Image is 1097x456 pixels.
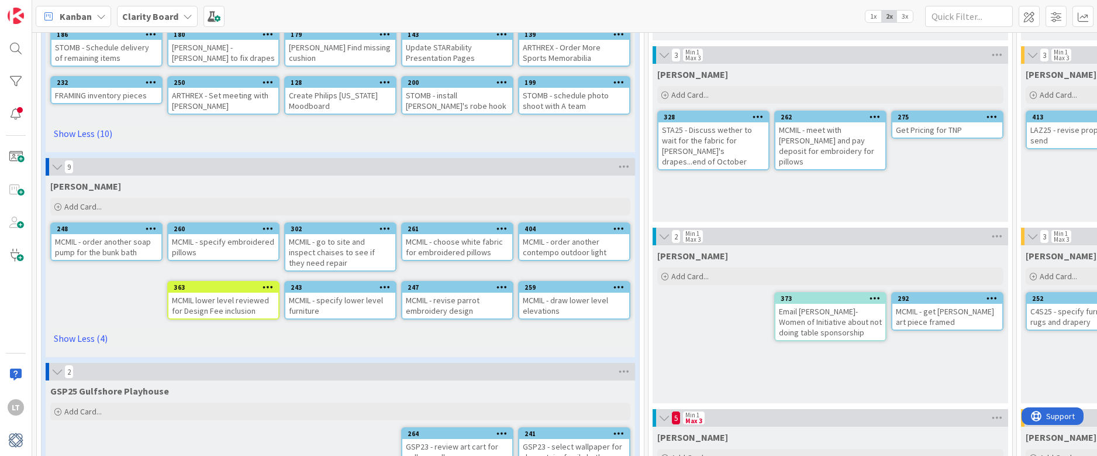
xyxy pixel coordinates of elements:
span: 3 [671,48,681,62]
span: Lisa T. [1026,68,1096,80]
a: Show Less (10) [50,124,630,143]
div: 275 [892,112,1002,122]
a: 262MCMIL - meet with [PERSON_NAME] and pay deposit for embroidery for pillows [774,111,886,170]
a: 259MCMIL - draw lower level elevations [518,281,630,320]
a: 180[PERSON_NAME] - [PERSON_NAME] to fix drapes [167,28,280,67]
div: 247 [402,282,512,293]
div: 404 [519,224,629,234]
div: MCMIL - get [PERSON_NAME] art piece framed [892,304,1002,330]
div: 373 [775,293,885,304]
div: Max 3 [685,236,701,242]
div: 128 [291,78,395,87]
div: MCMIL lower level reviewed for Design Fee inclusion [168,293,278,318]
div: 261 [408,225,512,233]
div: MCMIL - specify embroidered pillows [168,234,278,260]
div: 247 [408,283,512,292]
a: 292MCMIL - get [PERSON_NAME] art piece framed [891,292,1003,331]
a: 261MCMIL - choose white fabric for embroidered pillows [401,222,513,261]
span: Hannah [1026,431,1096,443]
b: Clarity Board [122,11,178,22]
a: Show Less (4) [50,329,630,348]
div: 179 [291,30,395,39]
div: 179[PERSON_NAME] Find missing cushion [285,29,395,66]
div: 139 [525,30,629,39]
a: 186STOMB - Schedule delivery of remaining items [50,28,163,67]
div: STA25 - Discuss wether to wait for the fabric for [PERSON_NAME]'s drapes...end of October [658,122,768,169]
div: MCMIL - choose white fabric for embroidered pillows [402,234,512,260]
div: 373Email [PERSON_NAME]- Women of Initiative about not doing table sponsorship [775,293,885,340]
span: Lisa K. [1026,250,1096,262]
div: 241 [519,428,629,439]
a: 373Email [PERSON_NAME]- Women of Initiative about not doing table sponsorship [774,292,886,341]
div: Min 1 [685,412,699,418]
span: 3 [1040,229,1049,244]
div: MCMIL - go to site and inspect chaises to see if they need repair [285,234,395,270]
a: 128Create Philips [US_STATE] Moodboard [284,76,396,115]
a: 248MCMIL - order another soap pump for the bunk bath [50,222,163,261]
div: 232FRAMING inventory pieces [51,77,161,103]
div: 259 [525,283,629,292]
div: 139ARTHREX - Order More Sports Memorabilia [519,29,629,66]
div: 260 [168,224,278,234]
div: 262 [781,113,885,121]
a: 260MCMIL - specify embroidered pillows [167,222,280,261]
div: 363 [168,282,278,293]
div: 180[PERSON_NAME] - [PERSON_NAME] to fix drapes [168,29,278,66]
div: 292 [892,293,1002,304]
div: 200 [408,78,512,87]
a: 200STOMB - install [PERSON_NAME]'s robe hook [401,76,513,115]
span: Add Card... [1040,271,1077,282]
div: MCMIL - order another contempo outdoor light [519,234,629,260]
span: Add Card... [671,90,709,100]
div: 250 [174,78,278,87]
div: Max 3 [685,55,701,61]
div: 243 [285,282,395,293]
div: Max 3 [685,418,702,424]
span: 2 [671,229,681,244]
div: Max 3 [1054,55,1069,61]
div: 264 [402,428,512,439]
a: 199STOMB - schedule photo shoot with A team [518,76,630,115]
div: 250 [168,77,278,88]
div: STOMB - install [PERSON_NAME]'s robe hook [402,88,512,114]
div: 260 [174,225,278,233]
span: Hannah [657,431,728,443]
span: 1x [865,11,881,22]
div: 262MCMIL - meet with [PERSON_NAME] and pay deposit for embroidery for pillows [775,112,885,169]
div: 404MCMIL - order another contempo outdoor light [519,224,629,260]
div: ARTHREX - Order More Sports Memorabilia [519,40,629,66]
div: 243MCMIL - specify lower level furniture [285,282,395,318]
div: 260MCMIL - specify embroidered pillows [168,224,278,260]
div: 261 [402,224,512,234]
div: 292 [898,294,1002,303]
a: 250ARTHREX - Set meeting with [PERSON_NAME] [167,76,280,115]
a: 363MCMIL lower level reviewed for Design Fee inclusion [167,281,280,320]
div: 259 [519,282,629,293]
span: Add Card... [64,201,102,212]
div: 186 [57,30,161,39]
div: 363 [174,283,278,292]
div: 243 [291,283,395,292]
div: 292MCMIL - get [PERSON_NAME] art piece framed [892,293,1002,330]
div: 328STA25 - Discuss wether to wait for the fabric for [PERSON_NAME]'s drapes...end of October [658,112,768,169]
div: 179 [285,29,395,40]
div: FRAMING inventory pieces [51,88,161,103]
div: ARTHREX - Set meeting with [PERSON_NAME] [168,88,278,114]
div: 180 [168,29,278,40]
div: 232 [51,77,161,88]
div: 328 [664,113,768,121]
span: Add Card... [671,271,709,282]
span: Lisa T. [657,68,728,80]
div: 186STOMB - Schedule delivery of remaining items [51,29,161,66]
div: 128 [285,77,395,88]
div: MCMIL - revise parrot embroidery design [402,293,512,318]
a: 139ARTHREX - Order More Sports Memorabilia [518,28,630,67]
div: Email [PERSON_NAME]- Women of Initiative about not doing table sponsorship [775,304,885,340]
a: 179[PERSON_NAME] Find missing cushion [284,28,396,67]
div: [PERSON_NAME] Find missing cushion [285,40,395,66]
span: Add Card... [64,406,102,417]
img: Visit kanbanzone.com [8,8,24,24]
div: 143 [408,30,512,39]
div: 262 [775,112,885,122]
div: Update STARability Presentation Pages [402,40,512,66]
